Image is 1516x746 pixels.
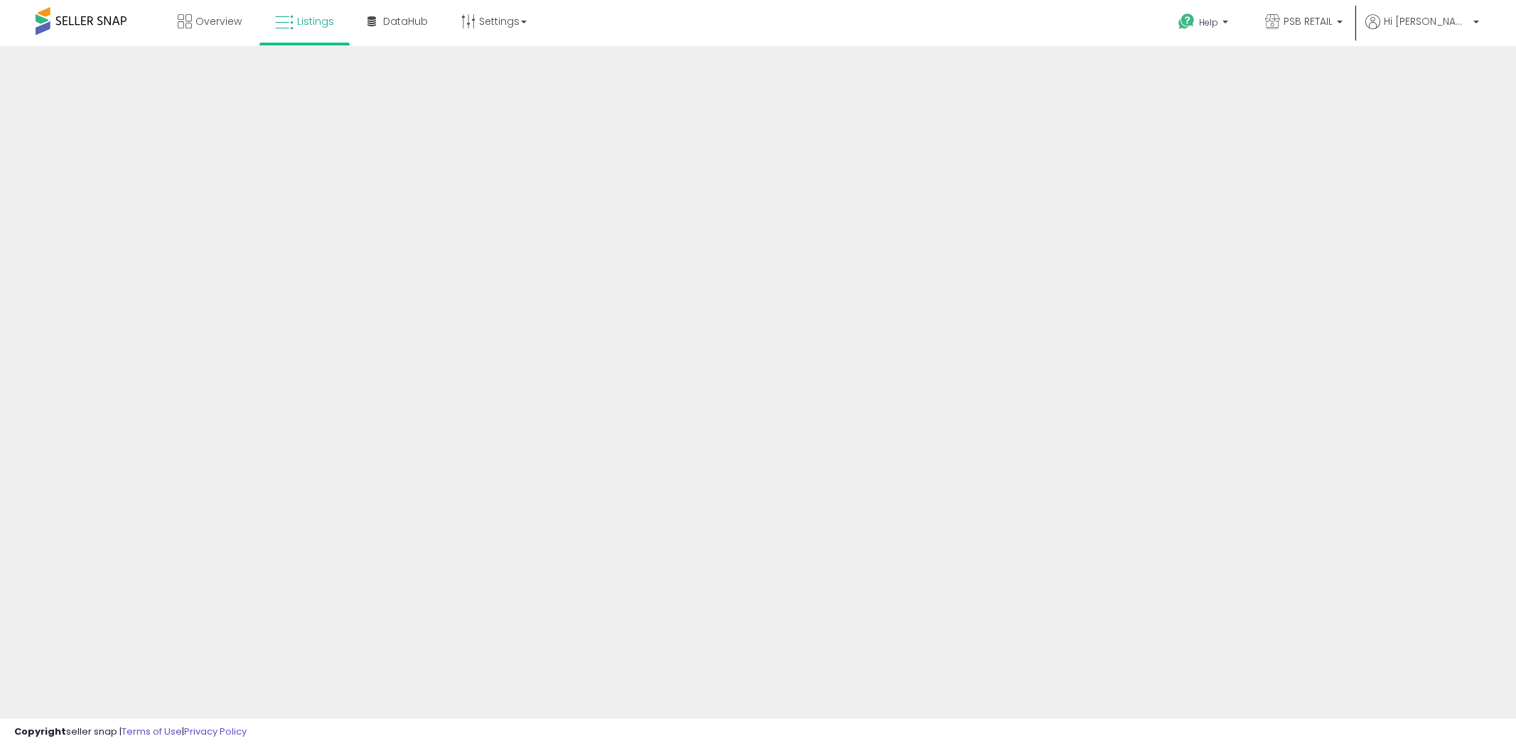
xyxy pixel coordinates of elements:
[1178,13,1195,31] i: Get Help
[1284,14,1333,28] span: PSB RETAIL
[195,14,242,28] span: Overview
[1384,14,1469,28] span: Hi [PERSON_NAME]
[297,14,334,28] span: Listings
[1167,2,1242,46] a: Help
[1365,14,1479,46] a: Hi [PERSON_NAME]
[383,14,428,28] span: DataHub
[1199,16,1218,28] span: Help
